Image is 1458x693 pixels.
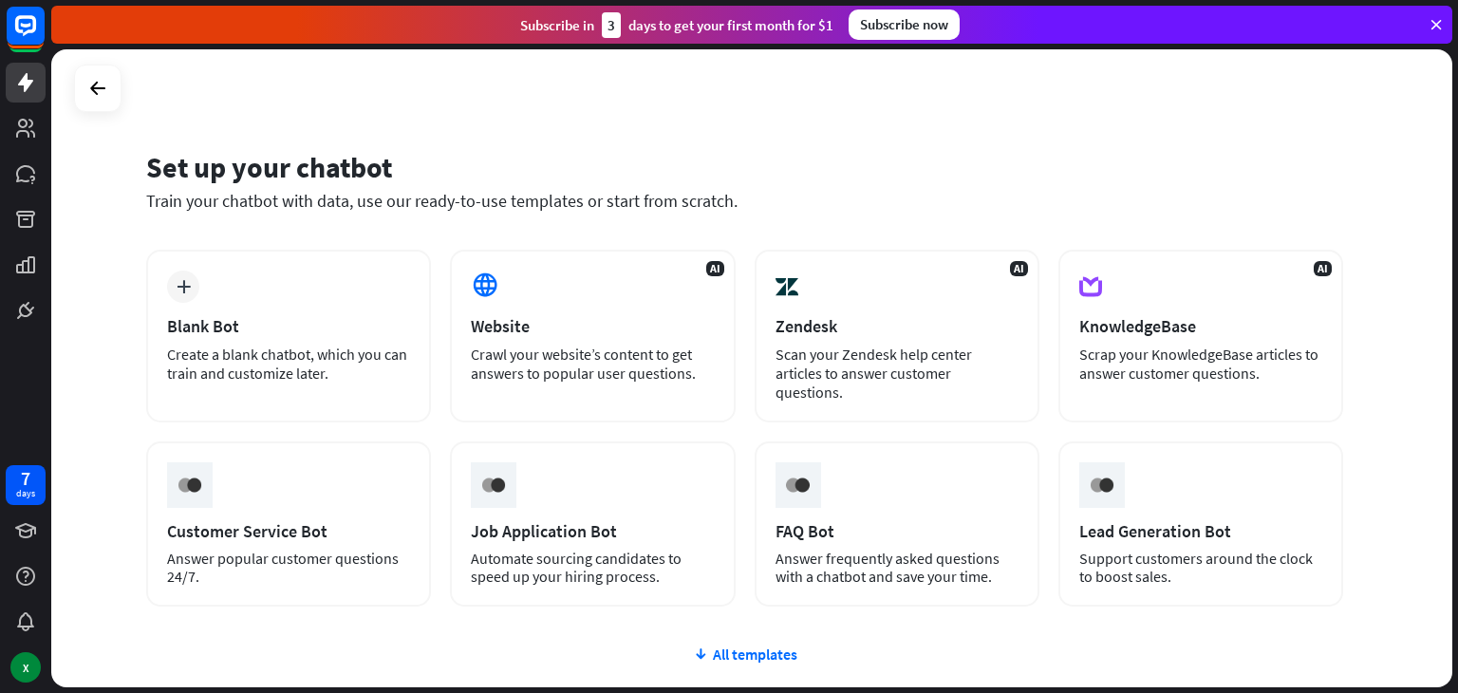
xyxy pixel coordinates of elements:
[471,345,714,383] div: Crawl your website’s content to get answers to popular user questions.
[6,465,46,505] a: 7 days
[779,467,815,503] img: ceee058c6cabd4f577f8.gif
[16,487,35,500] div: days
[167,550,410,586] div: Answer popular customer questions 24/7.
[471,550,714,586] div: Automate sourcing candidates to speed up your hiring process.
[849,9,960,40] div: Subscribe now
[471,315,714,337] div: Website
[167,345,410,383] div: Create a blank chatbot, which you can train and customize later.
[776,315,1019,337] div: Zendesk
[776,345,1019,402] div: Scan your Zendesk help center articles to answer customer questions.
[1084,467,1120,503] img: ceee058c6cabd4f577f8.gif
[167,315,410,337] div: Blank Bot
[21,470,30,487] div: 7
[1079,550,1322,586] div: Support customers around the clock to boost sales.
[1079,315,1322,337] div: KnowledgeBase
[706,261,724,276] span: AI
[602,12,621,38] div: 3
[10,652,41,683] div: X
[520,12,833,38] div: Subscribe in days to get your first month for $1
[476,467,512,503] img: ceee058c6cabd4f577f8.gif
[146,645,1343,664] div: All templates
[776,520,1019,542] div: FAQ Bot
[146,190,1343,212] div: Train your chatbot with data, use our ready-to-use templates or start from scratch.
[177,280,191,293] i: plus
[146,149,1343,185] div: Set up your chatbot
[1314,261,1332,276] span: AI
[1079,345,1322,383] div: Scrap your KnowledgeBase articles to answer customer questions.
[172,467,208,503] img: ceee058c6cabd4f577f8.gif
[1079,520,1322,542] div: Lead Generation Bot
[167,520,410,542] div: Customer Service Bot
[776,550,1019,586] div: Answer frequently asked questions with a chatbot and save your time.
[471,520,714,542] div: Job Application Bot
[1010,261,1028,276] span: AI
